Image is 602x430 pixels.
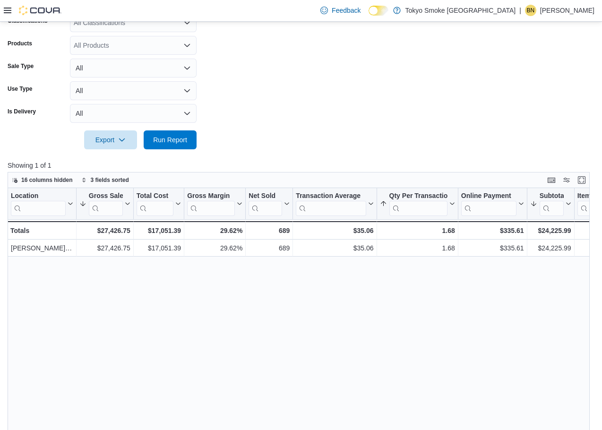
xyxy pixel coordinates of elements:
[369,6,388,16] input: Dark Mode
[79,225,130,236] div: $27,426.75
[527,5,535,16] span: BN
[540,191,564,200] div: Subtotal
[8,85,32,93] label: Use Type
[91,176,129,184] span: 3 fields sorted
[84,130,137,149] button: Export
[11,191,66,215] div: Location
[183,19,191,26] button: Open list of options
[296,191,366,215] div: Transaction Average
[380,225,455,236] div: 1.68
[540,191,564,215] div: Subtotal
[8,108,36,115] label: Is Delivery
[249,191,282,215] div: Net Sold
[389,191,447,200] div: Qty Per Transaction
[8,40,32,47] label: Products
[389,191,447,215] div: Qty Per Transaction
[296,225,373,236] div: $35.06
[137,225,181,236] div: $17,051.39
[137,191,173,215] div: Total Cost
[332,6,361,15] span: Feedback
[70,104,197,123] button: All
[89,191,123,200] div: Gross Sales
[296,191,373,215] button: Transaction Average
[530,225,571,236] div: $24,225.99
[137,242,181,254] div: $17,051.39
[90,130,131,149] span: Export
[405,5,516,16] p: Tokyo Smoke [GEOGRAPHIC_DATA]
[183,42,191,49] button: Open list of options
[10,225,73,236] div: Totals
[187,225,242,236] div: 29.62%
[380,191,455,215] button: Qty Per Transaction
[79,242,130,254] div: $27,426.75
[530,242,571,254] div: $24,225.99
[296,191,366,200] div: Transaction Average
[249,191,290,215] button: Net Sold
[249,225,290,236] div: 689
[561,174,572,186] button: Display options
[461,191,516,215] div: Online Payment
[11,191,66,200] div: Location
[137,191,173,200] div: Total Cost
[11,191,73,215] button: Location
[70,81,197,100] button: All
[77,174,133,186] button: 3 fields sorted
[546,174,557,186] button: Keyboard shortcuts
[461,191,524,215] button: Online Payment
[19,6,61,15] img: Cova
[461,242,524,254] div: $335.61
[187,242,242,254] div: 29.62%
[8,161,595,170] p: Showing 1 of 1
[380,242,455,254] div: 1.68
[519,5,521,16] p: |
[249,191,282,200] div: Net Sold
[576,174,587,186] button: Enter fullscreen
[525,5,536,16] div: Brianna Nesbitt
[249,242,290,254] div: 689
[187,191,235,215] div: Gross Margin
[137,191,181,215] button: Total Cost
[8,62,34,70] label: Sale Type
[144,130,197,149] button: Run Report
[11,242,73,254] div: [PERSON_NAME] [PERSON_NAME]
[461,225,524,236] div: $335.61
[461,191,516,200] div: Online Payment
[187,191,242,215] button: Gross Margin
[70,59,197,77] button: All
[8,174,77,186] button: 16 columns hidden
[317,1,364,20] a: Feedback
[21,176,73,184] span: 16 columns hidden
[187,191,235,200] div: Gross Margin
[296,242,373,254] div: $35.06
[153,135,187,145] span: Run Report
[530,191,571,215] button: Subtotal
[540,5,594,16] p: [PERSON_NAME]
[79,191,130,215] button: Gross Sales
[89,191,123,215] div: Gross Sales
